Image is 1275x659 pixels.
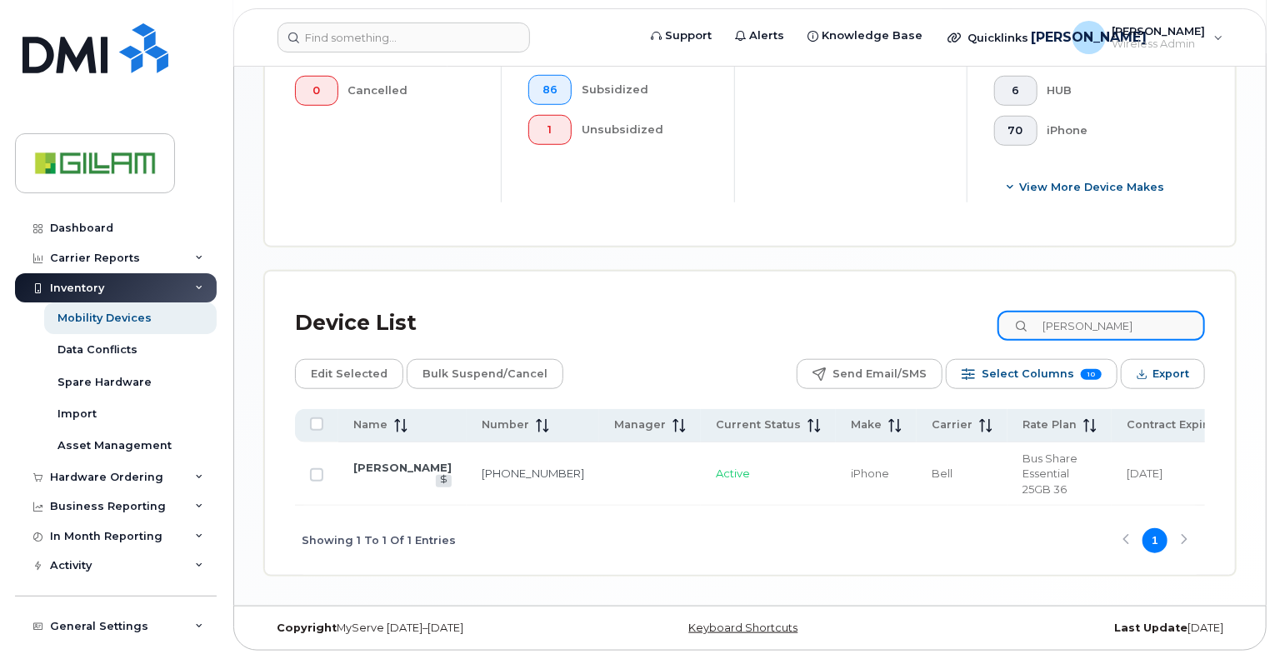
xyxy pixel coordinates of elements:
span: Active [716,467,750,480]
span: Bell [932,467,952,480]
button: Send Email/SMS [797,359,942,389]
span: Wireless Admin [1112,37,1206,51]
span: Rate Plan [1022,417,1077,432]
span: iPhone [851,467,889,480]
button: Select Columns 10 [946,359,1117,389]
span: Bulk Suspend/Cancel [422,362,547,387]
span: Quicklinks [967,31,1028,44]
span: Make [851,417,882,432]
span: [PERSON_NAME] [1031,27,1147,47]
span: Bus Share Essential 25GB 36 [1022,452,1077,496]
div: Device List [295,302,417,345]
button: 70 [994,116,1037,146]
div: HUB [1047,76,1179,106]
span: Select Columns [982,362,1074,387]
div: iPhone [1047,116,1179,146]
a: [PHONE_NUMBER] [482,467,584,480]
div: Unsubsidized [582,115,707,145]
a: Keyboard Shortcuts [688,622,797,634]
span: Support [665,27,712,44]
div: MyServe [DATE]–[DATE] [264,622,588,635]
button: 6 [994,76,1037,106]
a: Knowledge Base [796,19,934,52]
span: 86 [542,83,557,97]
button: Bulk Suspend/Cancel [407,359,563,389]
div: Subsidized [582,75,707,105]
span: Contract Expiry [1127,417,1213,432]
a: View Last Bill [436,475,452,487]
span: 70 [1008,124,1023,137]
div: Quicklinks [936,21,1057,54]
div: [DATE] [912,622,1236,635]
span: Alerts [749,27,784,44]
a: Support [639,19,723,52]
button: Edit Selected [295,359,403,389]
span: [PERSON_NAME] [1112,24,1206,37]
span: Showing 1 To 1 Of 1 Entries [302,528,456,553]
button: 86 [528,75,572,105]
button: Page 1 [1142,528,1167,553]
button: 1 [528,115,572,145]
span: 10 [1081,369,1102,380]
span: Current Status [716,417,801,432]
span: 6 [1008,84,1023,97]
span: [DATE] [1127,467,1162,480]
strong: Last Update [1114,622,1187,634]
span: Knowledge Base [822,27,922,44]
button: Export [1121,359,1205,389]
a: [PERSON_NAME] [353,461,452,474]
span: View More Device Makes [1019,179,1164,195]
div: Julie Oudit [1061,21,1235,54]
button: View More Device Makes [994,172,1178,202]
span: Export [1152,362,1189,387]
button: 0 [295,76,338,106]
span: 0 [309,84,324,97]
span: 1 [542,123,557,137]
span: Number [482,417,529,432]
span: Carrier [932,417,972,432]
span: Name [353,417,387,432]
strong: Copyright [277,622,337,634]
span: Send Email/SMS [832,362,927,387]
span: Edit Selected [311,362,387,387]
span: Manager [614,417,666,432]
input: Find something... [277,22,530,52]
input: Search Device List ... [997,311,1205,341]
div: Cancelled [348,76,475,106]
a: Alerts [723,19,796,52]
